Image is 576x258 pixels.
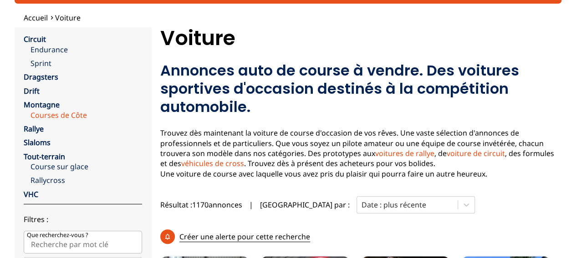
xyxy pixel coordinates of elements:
[24,152,65,162] a: Tout-terrain
[447,148,505,158] a: voiture de circuit
[375,148,434,158] a: voitures de rallye
[249,200,253,210] span: |
[27,231,88,239] p: Que recherchez-vous ?
[24,34,46,44] a: Circuit
[24,13,48,23] a: Accueil
[31,58,142,68] a: Sprint
[31,162,142,172] a: Course sur glace
[24,231,142,253] input: Que recherchez-vous ?
[160,27,562,49] h1: Voiture
[31,45,142,55] a: Endurance
[31,110,142,120] a: Courses de Côte
[24,124,44,134] a: Rallye
[24,214,142,224] p: Filtres :
[55,13,81,23] a: Voiture
[179,232,310,242] p: Créer une alerte pour cette recherche
[24,189,38,199] a: VHC
[160,128,562,179] p: Trouvez dès maintenant la voiture de course d'occasion de vos rêves. Une vaste sélection d'annonc...
[260,200,350,210] p: [GEOGRAPHIC_DATA] par :
[24,137,51,147] a: Slaloms
[24,86,40,96] a: Drift
[31,175,142,185] a: Rallycross
[181,158,244,168] a: véhicules de cross
[24,100,60,110] a: Montagne
[24,72,58,82] a: Dragsters
[160,61,562,116] h2: Annonces auto de course à vendre. Des voitures sportives d'occasion destinés à la compétition aut...
[160,200,242,210] span: Résultat : 1170 annonces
